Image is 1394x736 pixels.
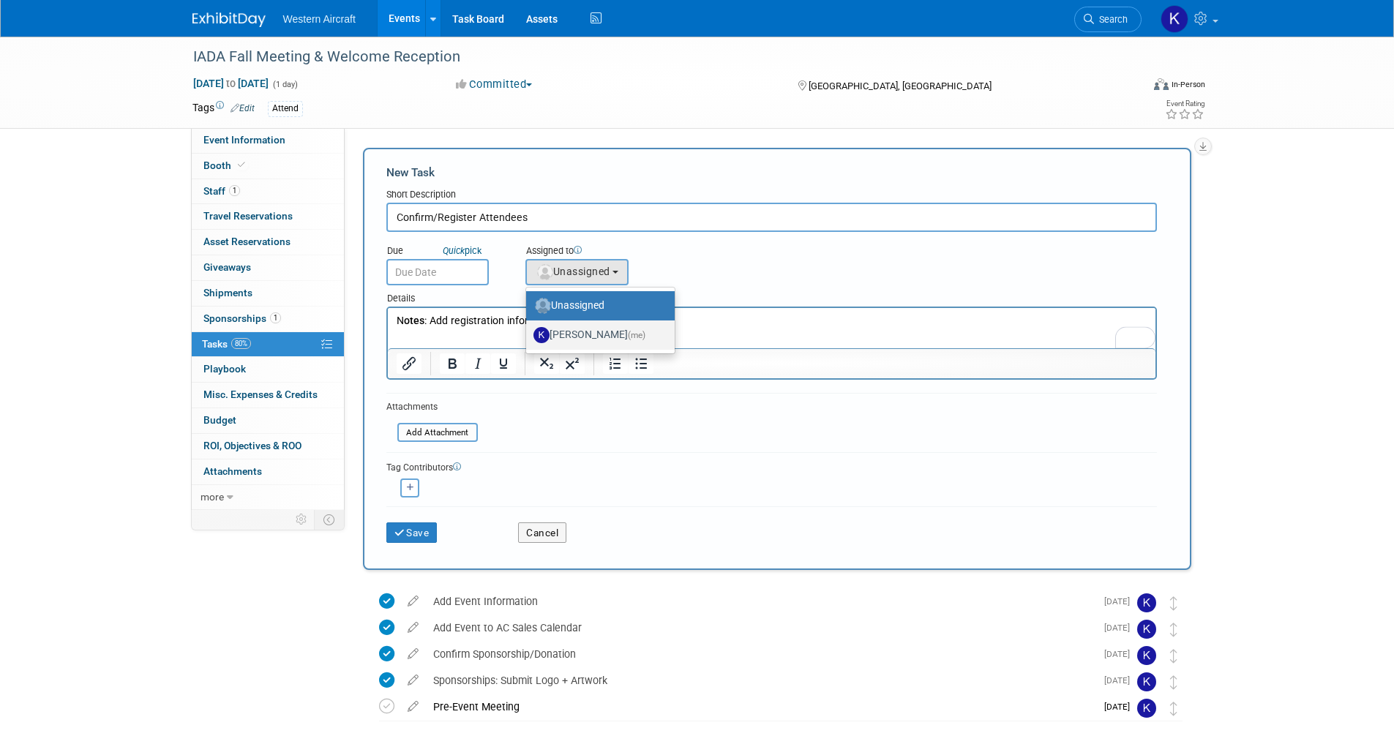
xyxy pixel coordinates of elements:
div: Details [386,285,1157,307]
i: Move task [1170,596,1177,610]
a: Edit [231,103,255,113]
span: Asset Reservations [203,236,291,247]
span: 80% [231,338,251,349]
button: Numbered list [603,353,628,374]
iframe: Rich Text Area [388,308,1155,348]
button: Insert/edit link [397,353,421,374]
input: Due Date [386,259,489,285]
a: Staff1 [192,179,344,204]
span: Booth [203,159,248,171]
button: Bold [440,353,465,374]
span: [DATE] [1104,675,1137,686]
input: Name of task or a short description [386,203,1157,232]
button: Committed [451,77,538,92]
span: [DATE] [1104,623,1137,633]
a: Shipments [192,281,344,306]
i: Move task [1170,675,1177,689]
div: Tag Contributors [386,459,1157,474]
img: Kindra Mahler [1137,593,1156,612]
a: Playbook [192,357,344,382]
a: edit [400,621,426,634]
a: Asset Reservations [192,230,344,255]
div: Event Format [1055,76,1206,98]
a: Tasks80% [192,332,344,357]
img: Kindra Mahler [1161,5,1188,33]
img: Kindra Mahler [1137,646,1156,665]
span: ROI, Objectives & ROO [203,440,301,451]
div: Short Description [386,188,1157,203]
button: Superscript [560,353,585,374]
span: Travel Reservations [203,210,293,222]
a: more [192,485,344,510]
i: Booth reservation complete [238,161,245,169]
img: Kindra Mahler [1137,620,1156,639]
button: Unassigned [525,259,629,285]
button: Save [386,522,438,543]
span: [DATE] [1104,702,1137,712]
a: Attachments [192,459,344,484]
a: ROI, Objectives & ROO [192,434,344,459]
span: Western Aircraft [283,13,356,25]
a: Event Information [192,128,344,153]
i: Quick [443,245,465,256]
img: Kindra Mahler [1137,699,1156,718]
span: Event Information [203,134,285,146]
div: Pre-Event Meeting [426,694,1095,719]
td: Personalize Event Tab Strip [289,510,315,529]
button: Italic [465,353,490,374]
span: 1 [270,312,281,323]
span: Attachments [203,465,262,477]
a: Booth [192,154,344,179]
span: more [201,491,224,503]
img: K.jpg [533,327,550,343]
a: Travel Reservations [192,204,344,229]
div: Attachments [386,401,478,413]
span: Staff [203,185,240,197]
a: Misc. Expenses & Credits [192,383,344,408]
img: Kindra Mahler [1137,672,1156,691]
span: Tasks [202,338,251,350]
a: Sponsorships1 [192,307,344,331]
a: Giveaways [192,255,344,280]
td: Tags [192,100,255,117]
img: ExhibitDay [192,12,266,27]
div: New Task [386,165,1157,181]
a: edit [400,595,426,608]
div: Add Event to AC Sales Calendar [426,615,1095,640]
td: Toggle Event Tabs [314,510,344,529]
div: Sponsorships: Submit Logo + Artwork [426,668,1095,693]
span: [DATE] [1104,649,1137,659]
button: Bullet list [629,353,653,374]
span: to [224,78,238,89]
a: Quickpick [440,244,484,257]
span: [DATE] [DATE] [192,77,269,90]
div: Assigned to [525,244,702,259]
i: Move task [1170,702,1177,716]
a: Search [1074,7,1142,32]
span: 1 [229,185,240,196]
span: (1 day) [271,80,298,89]
i: Move task [1170,623,1177,637]
label: [PERSON_NAME] [533,323,660,347]
button: Subscript [534,353,559,374]
div: IADA Fall Meeting & Welcome Reception [188,44,1120,70]
i: Move task [1170,649,1177,663]
span: Budget [203,414,236,426]
span: Sponsorships [203,312,281,324]
div: In-Person [1171,79,1205,90]
span: [GEOGRAPHIC_DATA], [GEOGRAPHIC_DATA] [809,80,992,91]
button: Underline [491,353,516,374]
div: Attend [268,101,303,116]
div: Confirm Sponsorship/Donation [426,642,1095,666]
span: Unassigned [536,266,610,277]
a: edit [400,647,426,661]
img: Format-Inperson.png [1154,78,1169,90]
a: Budget [192,408,344,433]
span: Shipments [203,287,252,298]
div: Add Event Information [426,589,1095,614]
div: Event Rating [1165,100,1204,108]
img: Unassigned-User-Icon.png [535,298,551,314]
